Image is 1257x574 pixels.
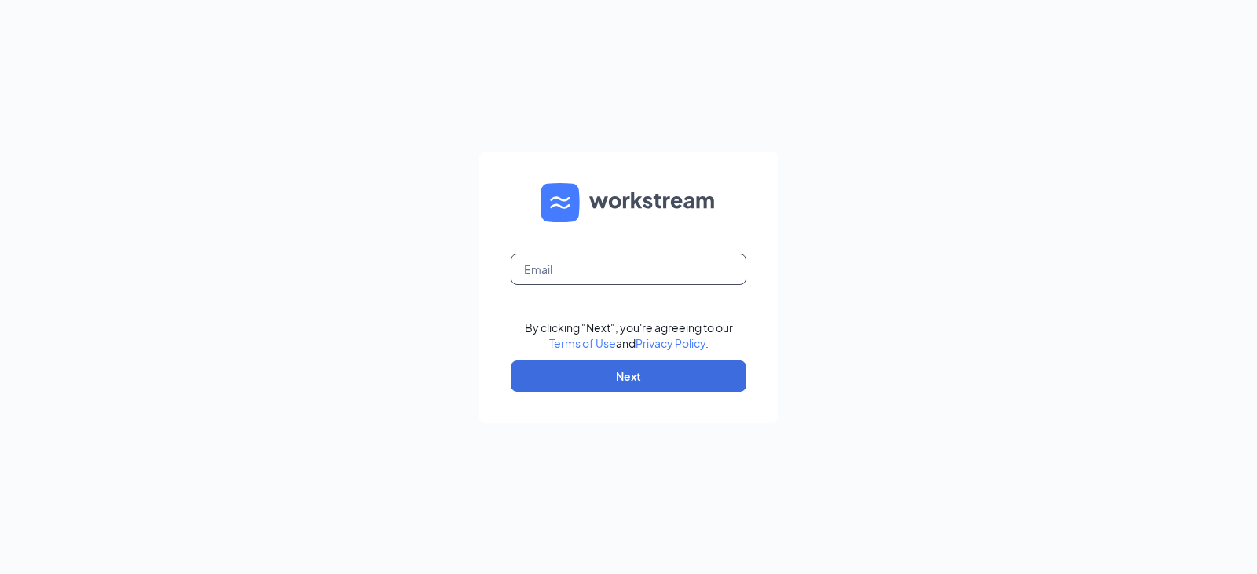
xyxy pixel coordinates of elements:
button: Next [511,360,746,392]
a: Privacy Policy [636,336,705,350]
a: Terms of Use [549,336,616,350]
input: Email [511,254,746,285]
div: By clicking "Next", you're agreeing to our and . [525,320,733,351]
img: WS logo and Workstream text [541,183,716,222]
